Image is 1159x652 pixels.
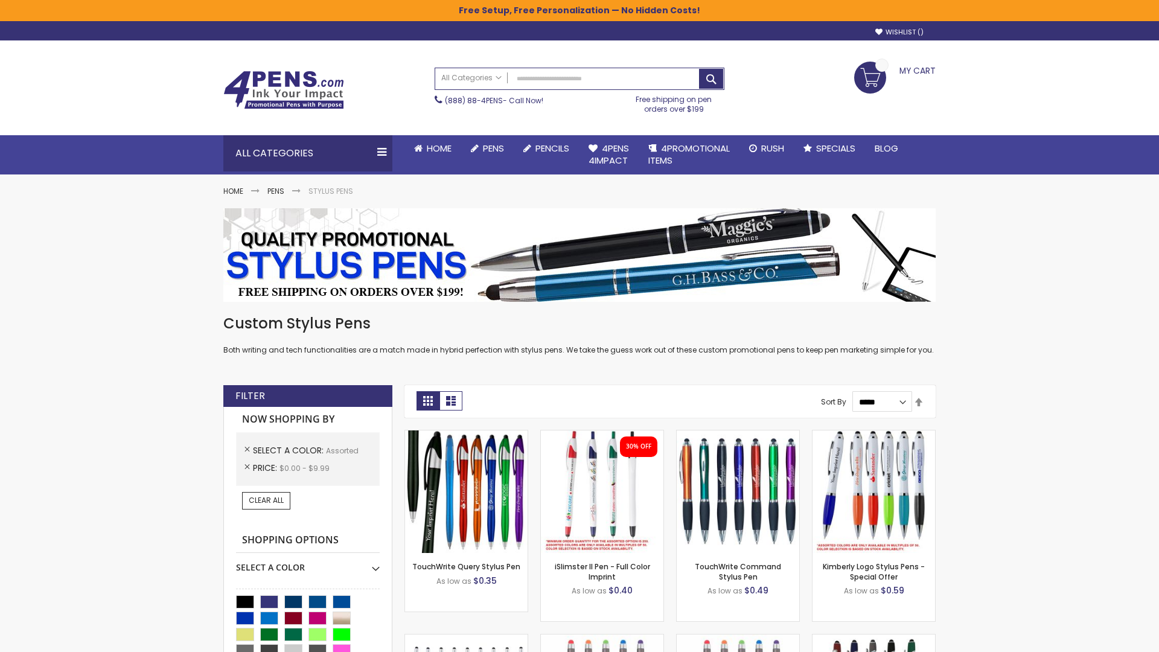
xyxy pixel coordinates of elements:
[707,586,742,596] span: As low as
[739,135,794,162] a: Rush
[535,142,569,155] span: Pencils
[761,142,784,155] span: Rush
[405,634,528,644] a: Stiletto Advertising Stylus Pens-Assorted
[865,135,908,162] a: Blog
[326,446,359,456] span: Assorted
[461,135,514,162] a: Pens
[816,142,855,155] span: Specials
[223,71,344,109] img: 4Pens Custom Pens and Promotional Products
[881,584,904,596] span: $0.59
[579,135,639,174] a: 4Pens4impact
[677,430,799,440] a: TouchWrite Command Stylus Pen-Assorted
[441,73,502,83] span: All Categories
[223,208,936,302] img: Stylus Pens
[249,495,284,505] span: Clear All
[236,553,380,574] div: Select A Color
[813,634,935,644] a: Custom Soft Touch® Metal Pens with Stylus-Assorted
[267,186,284,196] a: Pens
[223,314,936,333] h1: Custom Stylus Pens
[242,492,290,509] a: Clear All
[473,575,497,587] span: $0.35
[223,314,936,356] div: Both writing and tech functionalities are a match made in hybrid perfection with stylus pens. We ...
[253,444,326,456] span: Select A Color
[436,576,471,586] span: As low as
[677,634,799,644] a: Islander Softy Gel with Stylus - ColorJet Imprint-Assorted
[823,561,925,581] a: Kimberly Logo Stylus Pens - Special Offer
[813,430,935,553] img: Kimberly Logo Stylus Pens-Assorted
[639,135,739,174] a: 4PROMOTIONALITEMS
[794,135,865,162] a: Specials
[648,142,730,167] span: 4PROMOTIONAL ITEMS
[223,135,392,171] div: All Categories
[875,28,924,37] a: Wishlist
[875,142,898,155] span: Blog
[541,634,663,644] a: Islander Softy Gel Pen with Stylus-Assorted
[626,443,651,451] div: 30% OFF
[483,142,504,155] span: Pens
[514,135,579,162] a: Pencils
[236,528,380,554] strong: Shopping Options
[445,95,503,106] a: (888) 88-4PENS
[821,397,846,407] label: Sort By
[235,389,265,403] strong: Filter
[427,142,452,155] span: Home
[572,586,607,596] span: As low as
[223,186,243,196] a: Home
[844,586,879,596] span: As low as
[695,561,781,581] a: TouchWrite Command Stylus Pen
[279,463,330,473] span: $0.00 - $9.99
[445,95,543,106] span: - Call Now!
[555,561,650,581] a: iSlimster II Pen - Full Color Imprint
[417,391,439,411] strong: Grid
[624,90,725,114] div: Free shipping on pen orders over $199
[412,561,520,572] a: TouchWrite Query Stylus Pen
[813,430,935,440] a: Kimberly Logo Stylus Pens-Assorted
[608,584,633,596] span: $0.40
[541,430,663,553] img: iSlimster II - Full Color-Assorted
[405,430,528,553] img: TouchWrite Query Stylus Pen-Assorted
[404,135,461,162] a: Home
[744,584,768,596] span: $0.49
[308,186,353,196] strong: Stylus Pens
[405,430,528,440] a: TouchWrite Query Stylus Pen-Assorted
[541,430,663,440] a: iSlimster II - Full Color-Assorted
[236,407,380,432] strong: Now Shopping by
[253,462,279,474] span: Price
[589,142,629,167] span: 4Pens 4impact
[435,68,508,88] a: All Categories
[677,430,799,553] img: TouchWrite Command Stylus Pen-Assorted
